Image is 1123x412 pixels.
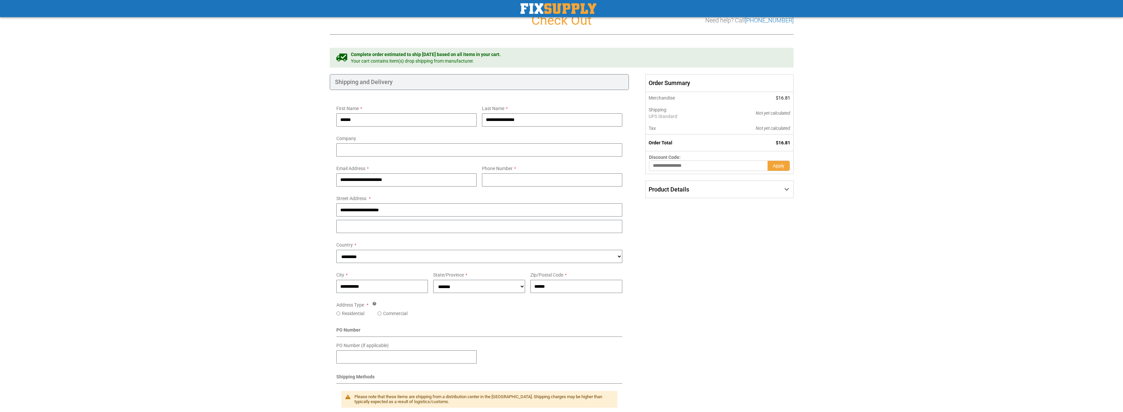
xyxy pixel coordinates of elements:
span: Discount Code: [649,155,681,160]
span: Product Details [649,186,689,193]
span: Not yet calculated [756,110,790,116]
span: Order Summary [645,74,793,92]
span: Your cart contains item(s) drop shipping from manufacturer. [351,58,501,64]
a: store logo [520,3,596,14]
button: Apply [768,161,790,171]
div: Shipping Methods [336,373,623,384]
div: PO Number [336,327,623,337]
span: Not yet calculated [756,126,790,131]
span: Street Address [336,196,366,201]
span: First Name [336,106,359,111]
span: Country [336,242,353,248]
span: Zip/Postal Code [530,272,563,278]
th: Tax [646,122,714,134]
span: Email Address [336,166,365,171]
span: Apply [773,163,784,168]
strong: Order Total [649,140,672,145]
img: Fix Industrial Supply [520,3,596,14]
a: [PHONE_NUMBER] [745,17,794,24]
span: Complete order estimated to ship [DATE] based on all items in your cart. [351,51,501,58]
span: Address Type [336,302,364,308]
span: UPS Standard [649,113,710,120]
span: $16.81 [776,95,790,101]
span: Phone Number [482,166,513,171]
h3: Need help? Call [705,17,794,24]
span: City [336,272,344,278]
div: Shipping and Delivery [330,74,629,90]
span: State/Province [433,272,464,278]
label: Commercial [383,310,407,317]
label: Residential [342,310,364,317]
span: $16.81 [776,140,790,145]
span: Shipping [649,107,666,112]
span: PO Number (if applicable) [336,343,389,348]
div: Please note that these items are shipping from a distribution center in the [GEOGRAPHIC_DATA]. Sh... [354,394,611,404]
th: Merchandise [646,92,714,104]
h1: Check Out [330,13,794,28]
span: Last Name [482,106,504,111]
span: Company [336,136,356,141]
